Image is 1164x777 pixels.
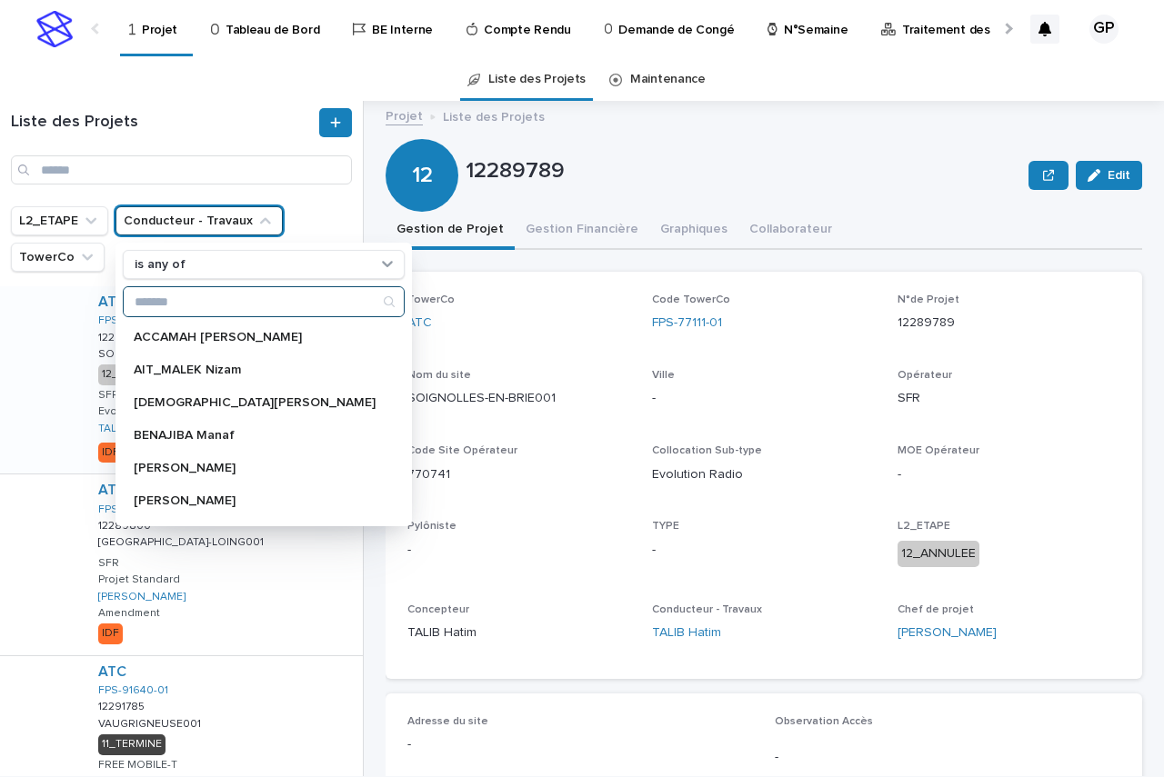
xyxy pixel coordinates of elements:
button: Conducteur - Travaux [115,206,283,235]
a: FPS-77690-01 [98,503,169,516]
a: ATC [407,314,432,333]
input: Search [124,287,404,316]
div: IDF [98,443,123,463]
p: Evolution Radio [652,465,875,484]
p: AIT_MALEK Nizam [134,364,376,376]
p: FREE MOBILE-T [98,759,177,772]
p: [DEMOGRAPHIC_DATA][PERSON_NAME] [134,396,376,409]
button: Gestion Financière [515,212,649,250]
a: FPS-77111-01 [652,314,722,333]
a: TALIB Hatim [652,623,721,643]
button: TowerCo [11,243,105,272]
p: - [775,748,1120,767]
p: TALIB Hatim [407,623,630,643]
p: - [652,541,875,560]
span: L2_ETAPE [898,521,950,532]
span: Nom du site [407,370,471,381]
a: ATC [98,294,126,311]
div: 12 [386,89,458,188]
div: 11_TERMINE [98,734,166,754]
p: SOIGNOLLES-EN-BRIE001 [407,389,630,408]
span: TYPE [652,521,679,532]
p: SFR [98,557,119,570]
a: ATC [98,482,126,499]
a: [PERSON_NAME] [898,623,997,643]
p: - [407,735,753,754]
p: SFR [898,389,1120,408]
div: Search [123,286,405,317]
p: [PERSON_NAME] [134,462,376,474]
button: Graphiques [649,212,738,250]
div: GP [1089,15,1119,44]
p: - [898,465,1120,484]
input: Search [11,155,352,184]
p: Amendment [98,607,160,620]
div: 12_ANNULEE [98,364,172,384]
p: [GEOGRAPHIC_DATA]-LOING001 [98,533,267,549]
span: MOE Opérateur [898,445,979,456]
a: TALIB Hatim [98,423,158,435]
span: Code Site Opérateur [407,445,517,456]
p: 12289789 [98,328,153,344]
a: Maintenance [630,58,706,101]
a: ATC [98,663,126,681]
a: FPS-77111-01 [98,314,158,327]
span: Collocation Sub-type [652,445,762,456]
span: Pylôniste [407,521,457,532]
span: Observation Accès [775,716,873,727]
p: BENAJIBA Manaf [134,429,376,442]
button: Edit [1076,161,1142,190]
p: 770741 [407,465,630,484]
p: is any of [135,257,186,273]
button: L2_ETAPE [11,206,108,235]
p: - [407,541,630,560]
p: Projet Standard [98,573,180,586]
a: [PERSON_NAME] [98,591,186,603]
p: Evolution Radio [98,405,180,418]
p: 12289789 [898,314,1120,333]
p: VAUGRIGNEUSE001 [98,714,205,731]
a: FPS-91640-01 [98,684,168,697]
p: ACCAMAH [PERSON_NAME] [134,331,376,344]
span: Code TowerCo [652,294,730,305]
p: 12291785 [98,697,148,713]
p: Liste des Projets [443,105,545,125]
p: SOIGNOLLES-EN-BRIE001 [98,344,235,361]
span: Opérateur [898,370,952,381]
p: 12289800 [98,516,155,533]
button: Gestion de Projet [386,212,515,250]
a: Projet [386,105,423,125]
span: Conducteur - Travaux [652,604,762,615]
span: TowerCo [407,294,455,305]
span: Edit [1108,169,1130,182]
p: - [652,389,875,408]
span: N°de Projet [898,294,959,305]
h1: Liste des Projets [11,113,316,133]
div: IDF [98,623,123,643]
button: Collaborateur [738,212,843,250]
p: [PERSON_NAME] [134,494,376,507]
span: Concepteur [407,604,469,615]
div: 12_ANNULEE [898,541,979,567]
p: SFR [98,389,119,402]
a: Liste des Projets [488,58,586,101]
img: stacker-logo-s-only.png [36,11,73,47]
span: Chef de projet [898,604,974,615]
p: 12289789 [466,158,1021,184]
span: Ville [652,370,675,381]
span: Adresse du site [407,716,488,727]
